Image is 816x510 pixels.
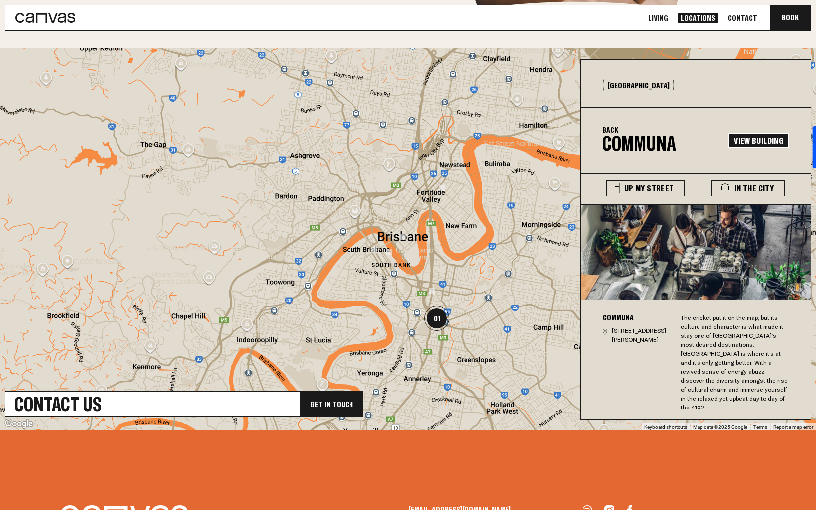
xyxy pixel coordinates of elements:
a: Open this area in Google Maps (opens a new window) [2,417,35,430]
a: Report a map error [773,424,813,430]
div: 01 [424,306,449,331]
button: Up My Street [606,180,685,196]
button: [GEOGRAPHIC_DATA] [603,79,674,91]
div: Get In Touch [300,392,363,416]
button: In The City [711,180,785,196]
a: Locations [678,13,718,23]
p: [STREET_ADDRESS][PERSON_NAME] [612,326,671,344]
a: View Building [728,133,789,148]
span: Map data ©2025 Google [693,424,747,430]
a: Contact UsGet In Touch [5,391,363,417]
a: Living [645,13,671,23]
h3: Communa [603,313,671,321]
button: Keyboard shortcuts [644,424,687,431]
div: The cricket put it on the map, but its culture and character is what made it stay one of [GEOGRAP... [681,313,789,412]
img: b9c60a2890d18fbd544eb75fd7ab2128d1314e1a-463x189.jpg [581,205,812,299]
a: Contact [725,13,760,23]
a: Terms (opens in new tab) [753,424,767,430]
button: Book [770,5,811,30]
img: Google [2,417,35,430]
button: Back [602,126,618,134]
